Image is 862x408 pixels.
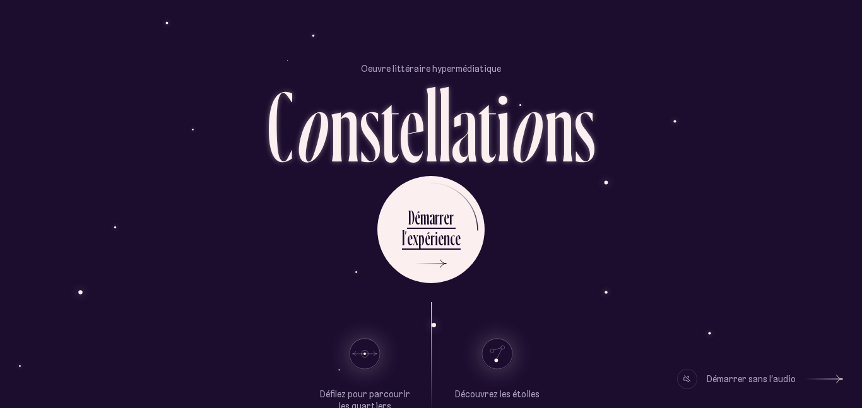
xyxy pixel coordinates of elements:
div: e [399,75,425,175]
div: t [381,75,399,175]
div: s [359,75,381,175]
div: e [438,226,444,250]
div: r [435,205,439,230]
div: s [574,75,595,175]
div: l [425,75,438,175]
div: C [267,75,293,175]
div: a [429,205,435,230]
div: l [438,75,451,175]
div: o [293,75,330,175]
div: x [413,226,418,250]
p: Découvrez les étoiles [455,388,540,401]
div: p [418,226,425,250]
div: r [449,205,454,230]
div: e [407,226,413,250]
button: Démarrerl’expérience [377,176,485,283]
div: c [450,226,455,250]
div: D [408,205,415,230]
div: n [545,75,574,175]
div: a [451,75,478,175]
button: Démarrer sans l’audio [677,369,843,389]
div: é [415,205,420,230]
div: i [435,226,438,250]
div: n [444,226,450,250]
div: é [425,226,430,250]
div: l [402,226,404,250]
div: m [420,205,429,230]
div: i [497,75,510,175]
div: ’ [404,226,407,250]
div: r [439,205,444,230]
div: r [430,226,435,250]
div: n [330,75,359,175]
div: Démarrer sans l’audio [707,369,796,389]
div: e [455,226,461,250]
p: Oeuvre littéraire hypermédiatique [361,62,501,75]
div: e [444,205,449,230]
div: t [478,75,497,175]
div: o [508,75,545,175]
